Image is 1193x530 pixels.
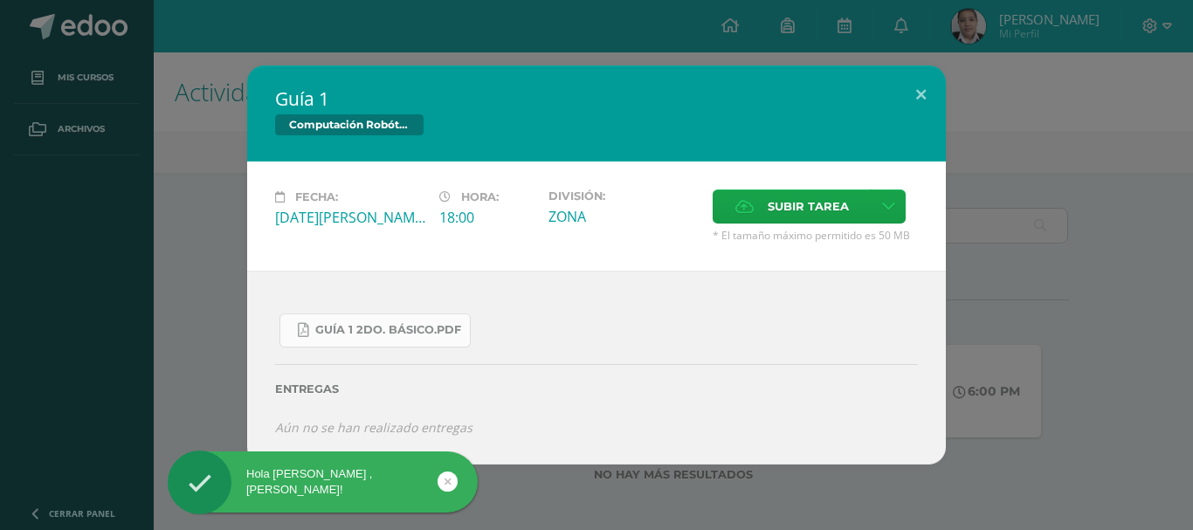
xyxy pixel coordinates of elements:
span: * El tamaño máximo permitido es 50 MB [713,228,918,243]
span: Fecha: [295,190,338,203]
i: Aún no se han realizado entregas [275,419,472,436]
label: División: [548,189,699,203]
span: Hora: [461,190,499,203]
button: Close (Esc) [896,65,946,125]
label: Entregas [275,382,918,396]
div: [DATE][PERSON_NAME] [275,208,425,227]
span: Computación Robótica [275,114,424,135]
a: Guía 1 2do. Básico.pdf [279,313,471,348]
div: Hola [PERSON_NAME] , [PERSON_NAME]! [168,466,478,498]
div: ZONA [548,207,699,226]
span: Subir tarea [768,190,849,223]
h2: Guía 1 [275,86,918,111]
span: Guía 1 2do. Básico.pdf [315,323,461,337]
div: 18:00 [439,208,534,227]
